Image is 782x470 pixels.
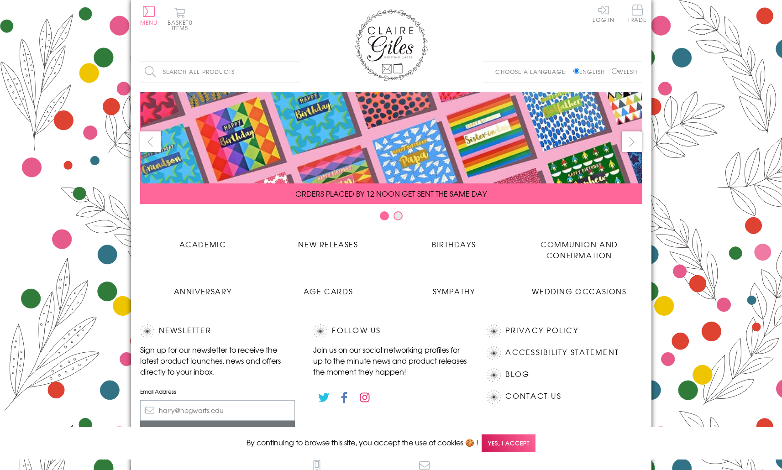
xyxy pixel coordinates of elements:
label: Email Address [140,387,295,396]
label: Welsh [612,68,638,76]
a: Birthdays [391,232,517,250]
button: Menu [140,6,158,25]
span: New Releases [298,239,358,250]
span: Academic [179,239,226,250]
span: ORDERS PLACED BY 12 NOON GET SENT THE SAME DAY [295,188,487,199]
a: Log In [593,5,614,22]
a: Contact Us [505,390,561,402]
a: Accessibility Statement [505,346,619,359]
button: Basket0 items [168,7,193,31]
span: Yes, I accept [482,434,535,452]
h2: Follow Us [313,324,468,338]
span: Birthdays [432,239,476,250]
input: Search all products [140,62,300,82]
span: Anniversary [174,286,232,297]
span: 0 items [172,18,193,32]
input: Search [291,62,300,82]
a: New Releases [266,232,391,250]
input: Subscribe [140,421,295,441]
span: Communion and Confirmation [541,239,618,261]
input: Welsh [612,68,618,74]
a: Trade [628,5,647,24]
img: Claire Giles Greetings Cards [355,9,428,81]
input: English [573,68,579,74]
span: Menu [140,18,158,26]
span: Trade [628,5,647,22]
p: Choose a language: [495,68,572,76]
span: Wedding Occasions [532,286,626,297]
button: Carousel Page 2 [394,211,403,220]
div: Carousel Pagination [140,211,642,225]
input: harry@hogwarts.edu [140,400,295,421]
a: Communion and Confirmation [517,232,642,261]
button: prev [140,131,161,152]
label: English [573,68,609,76]
span: Age Cards [304,286,353,297]
a: Wedding Occasions [517,279,642,297]
button: next [622,131,642,152]
p: Join us on our social networking profiles for up to the minute news and product releases the mome... [313,344,468,377]
a: Academic [140,232,266,250]
button: Carousel Page 1 (Current Slide) [380,211,389,220]
a: Blog [505,368,530,381]
a: Anniversary [140,279,266,297]
a: Sympathy [391,279,517,297]
a: Age Cards [266,279,391,297]
p: Sign up for our newsletter to receive the latest product launches, news and offers directly to yo... [140,344,295,377]
h2: Newsletter [140,324,295,338]
a: Privacy Policy [505,324,578,337]
span: Sympathy [433,286,475,297]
